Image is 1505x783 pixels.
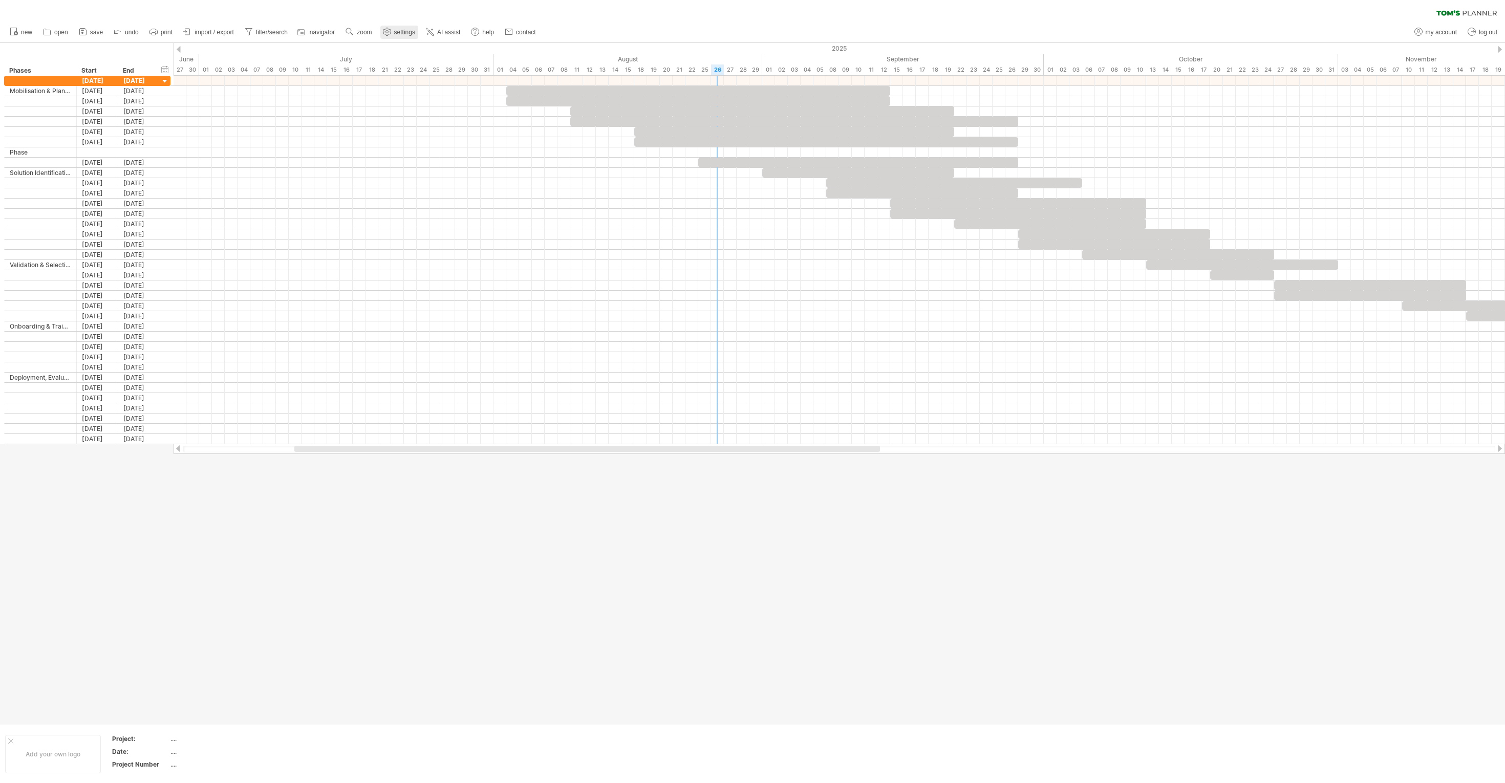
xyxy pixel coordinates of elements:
[118,106,160,116] div: [DATE]
[77,301,118,311] div: [DATE]
[118,240,160,249] div: [DATE]
[77,178,118,188] div: [DATE]
[762,64,775,75] div: Monday, 1 September 2025
[77,240,118,249] div: [DATE]
[391,64,404,75] div: Tuesday, 22 July 2025
[993,64,1005,75] div: Thursday, 25 September 2025
[77,270,118,280] div: [DATE]
[1044,64,1057,75] div: Wednesday, 1 October 2025
[296,26,338,39] a: navigator
[1402,64,1415,75] div: Monday, 10 November 2025
[394,29,415,36] span: settings
[685,64,698,75] div: Friday, 22 August 2025
[77,250,118,259] div: [DATE]
[118,434,160,444] div: [DATE]
[801,64,813,75] div: Thursday, 4 September 2025
[161,29,173,36] span: print
[263,64,276,75] div: Tuesday, 8 July 2025
[506,64,519,75] div: Monday, 4 August 2025
[660,64,673,75] div: Wednesday, 20 August 2025
[170,760,256,769] div: ....
[532,64,545,75] div: Wednesday, 6 August 2025
[762,54,1044,64] div: September 2025
[118,168,160,178] div: [DATE]
[647,64,660,75] div: Tuesday, 19 August 2025
[77,96,118,106] div: [DATE]
[77,383,118,393] div: [DATE]
[10,260,71,270] div: Validation & Selection
[634,64,647,75] div: Monday, 18 August 2025
[839,64,852,75] div: Tuesday, 9 September 2025
[118,342,160,352] div: [DATE]
[54,29,68,36] span: open
[437,29,460,36] span: AI assist
[1313,64,1325,75] div: Thursday, 30 October 2025
[118,127,160,137] div: [DATE]
[1287,64,1300,75] div: Tuesday, 28 October 2025
[170,734,256,743] div: ....
[76,26,106,39] a: save
[77,158,118,167] div: [DATE]
[916,64,929,75] div: Wednesday, 17 September 2025
[77,280,118,290] div: [DATE]
[118,373,160,382] div: [DATE]
[1479,29,1497,36] span: log out
[77,199,118,208] div: [DATE]
[455,64,468,75] div: Tuesday, 29 July 2025
[353,64,365,75] div: Thursday, 17 July 2025
[1492,64,1504,75] div: Wednesday, 19 November 2025
[40,26,71,39] a: open
[404,64,417,75] div: Wednesday, 23 July 2025
[112,734,168,743] div: Project:
[1249,64,1261,75] div: Thursday, 23 October 2025
[10,168,71,178] div: Solution Identification & Review
[1364,64,1377,75] div: Wednesday, 5 November 2025
[493,64,506,75] div: Friday, 1 August 2025
[865,64,877,75] div: Thursday, 11 September 2025
[118,209,160,219] div: [DATE]
[1095,64,1108,75] div: Tuesday, 7 October 2025
[357,29,372,36] span: zoom
[1453,64,1466,75] div: Friday, 14 November 2025
[170,747,256,756] div: ....
[502,26,539,39] a: contact
[195,29,234,36] span: import / export
[1223,64,1236,75] div: Tuesday, 21 October 2025
[118,96,160,106] div: [DATE]
[77,137,118,147] div: [DATE]
[583,64,596,75] div: Tuesday, 12 August 2025
[1057,64,1069,75] div: Thursday, 2 October 2025
[10,147,71,157] div: Phase
[77,311,118,321] div: [DATE]
[10,373,71,382] div: Deployment, Evaluation & Handover
[468,64,481,75] div: Wednesday, 30 July 2025
[423,26,463,39] a: AI assist
[77,373,118,382] div: [DATE]
[1031,64,1044,75] div: Tuesday, 30 September 2025
[10,321,71,331] div: Onboarding & Training
[1069,64,1082,75] div: Friday, 3 October 2025
[1121,64,1133,75] div: Thursday, 9 October 2025
[813,64,826,75] div: Friday, 5 September 2025
[77,434,118,444] div: [DATE]
[181,26,237,39] a: import / export
[1261,64,1274,75] div: Friday, 24 October 2025
[1426,29,1457,36] span: my account
[118,137,160,147] div: [DATE]
[1133,64,1146,75] div: Friday, 10 October 2025
[775,64,788,75] div: Tuesday, 2 September 2025
[482,29,494,36] span: help
[711,64,724,75] div: Tuesday, 26 August 2025
[77,393,118,403] div: [DATE]
[1351,64,1364,75] div: Tuesday, 4 November 2025
[77,76,118,85] div: [DATE]
[118,393,160,403] div: [DATE]
[118,383,160,393] div: [DATE]
[118,332,160,341] div: [DATE]
[147,26,176,39] a: print
[77,127,118,137] div: [DATE]
[5,735,101,773] div: Add your own logo
[256,29,288,36] span: filter/search
[327,64,340,75] div: Tuesday, 15 July 2025
[118,424,160,433] div: [DATE]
